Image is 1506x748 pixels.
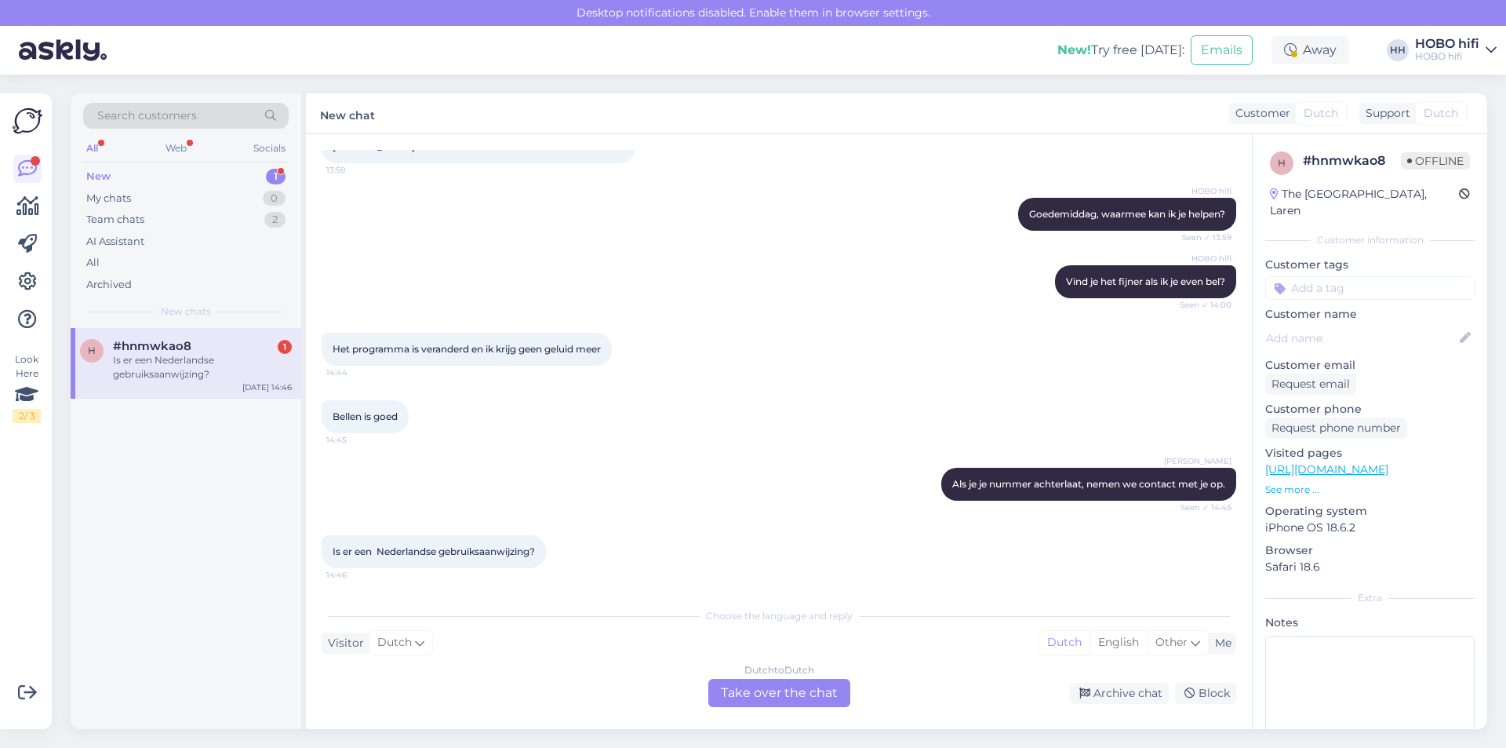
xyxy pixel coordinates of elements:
div: [DATE] 14:46 [242,381,292,393]
span: Dutch [1304,105,1338,122]
span: h [88,345,96,356]
div: Dutch [1039,631,1089,655]
div: English [1089,631,1147,655]
div: Request email [1265,374,1356,395]
span: New chats [161,305,211,319]
span: Goedemiddag, waarmee kan ik je helpen? [1029,208,1225,220]
input: Add a tag [1265,276,1475,300]
div: Web [162,138,190,159]
p: iPhone OS 18.6.2 [1265,520,1475,536]
span: Vind je het fijner als ik je even bel? [1066,275,1225,287]
div: All [86,255,100,271]
input: Add name [1266,330,1457,347]
div: Look Here [13,352,41,423]
div: Support [1359,105,1410,122]
div: Me [1209,635,1231,651]
span: Seen ✓ 13:59 [1173,232,1231,243]
div: Request phone number [1265,418,1407,439]
div: Customer [1229,105,1290,122]
div: Archived [86,277,132,293]
p: Customer email [1265,357,1475,374]
div: Archive chat [1070,683,1169,704]
b: New! [1057,42,1091,57]
p: Customer name [1265,306,1475,323]
p: Visited pages [1265,445,1475,462]
span: Search customers [97,108,197,124]
div: 0 [263,191,286,206]
p: Browser [1265,542,1475,559]
div: AI Assistant [86,234,144,250]
button: Emails [1191,35,1253,65]
span: [PERSON_NAME] [1164,455,1231,467]
span: Offline [1401,152,1470,170]
div: 2 [264,212,286,228]
div: HOBO hifi [1415,50,1479,63]
span: HOBO hifi [1173,185,1231,197]
div: Socials [250,138,289,159]
div: Choose the language and reply [322,609,1236,623]
div: Visitor [322,635,364,651]
span: 14:44 [326,367,385,378]
span: Dutch [377,634,412,651]
label: New chat [320,103,375,124]
p: Notes [1265,615,1475,631]
div: Try free [DATE]: [1057,41,1184,60]
div: All [83,138,101,159]
span: h [1278,157,1286,169]
span: #hnmwkao8 [113,339,191,353]
p: Operating system [1265,503,1475,520]
span: Het programma is veranderd en ik krijg geen geluid meer [333,343,601,355]
span: Dutch [1424,105,1458,122]
span: Seen ✓ 14:00 [1173,299,1231,311]
span: Is er een Nederlandse gebruiksaanwijzing? [333,545,535,557]
p: See more ... [1265,483,1475,497]
div: Extra [1265,591,1475,605]
p: Safari 18.6 [1265,559,1475,575]
div: Team chats [86,212,144,228]
div: 2 / 3 [13,409,41,423]
span: Als je je nummer achterlaat, nemen we contact met je op. [952,478,1225,490]
img: Askly Logo [13,106,42,136]
span: Seen ✓ 14:45 [1173,502,1231,513]
div: Dutch to Dutch [744,663,814,677]
div: # hnmwkao8 [1303,151,1401,170]
div: My chats [86,191,131,206]
span: 14:45 [326,434,385,446]
p: Customer phone [1265,401,1475,418]
span: Other [1155,635,1188,649]
div: HOBO hifi [1415,38,1479,50]
span: Bellen is goed [333,410,398,422]
div: New [86,169,111,184]
div: Is er een Nederlandse gebruiksaanwijzing? [113,353,292,381]
span: 14:46 [326,569,385,581]
a: HOBO hifiHOBO hifi [1415,38,1497,63]
span: 13:58 [326,164,385,176]
div: Customer information [1265,233,1475,247]
div: HH [1387,39,1409,61]
div: Away [1271,36,1349,64]
div: Take over the chat [708,679,850,707]
div: Block [1175,683,1236,704]
div: 1 [266,169,286,184]
p: Customer tags [1265,257,1475,273]
a: [URL][DOMAIN_NAME] [1265,462,1388,476]
div: 1 [278,340,292,354]
span: HOBO hifi [1173,253,1231,265]
div: The [GEOGRAPHIC_DATA], Laren [1270,186,1459,219]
